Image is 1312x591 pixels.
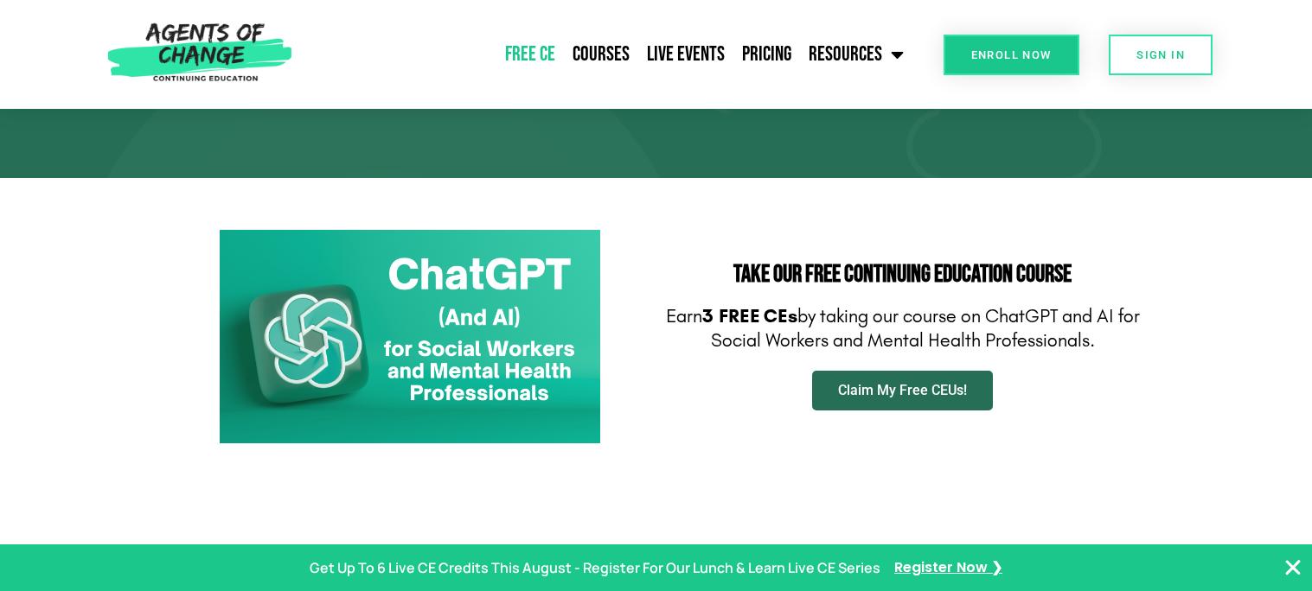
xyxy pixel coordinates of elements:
[310,556,880,581] p: Get Up To 6 Live CE Credits This August - Register For Our Lunch & Learn Live CE Series
[702,305,797,327] b: 3 FREE CEs
[665,304,1141,353] p: Earn by taking our course on ChatGPT and AI for Social Workers and Mental Health Professionals.
[838,384,967,397] span: Claim My Free CEUs!
[665,263,1141,287] h2: Take Our FREE Continuing Education Course
[944,35,1079,75] a: Enroll Now
[971,49,1052,60] span: Enroll Now
[300,33,912,76] nav: Menu
[812,371,993,410] a: Claim My Free CEUs!
[1109,35,1213,75] a: SIGN IN
[733,33,800,76] a: Pricing
[496,33,564,76] a: Free CE
[800,33,912,76] a: Resources
[564,33,638,76] a: Courses
[638,33,733,76] a: Live Events
[1283,557,1303,578] button: Close Banner
[1136,49,1185,60] span: SIGN IN
[894,556,1002,581] a: Register Now ❯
